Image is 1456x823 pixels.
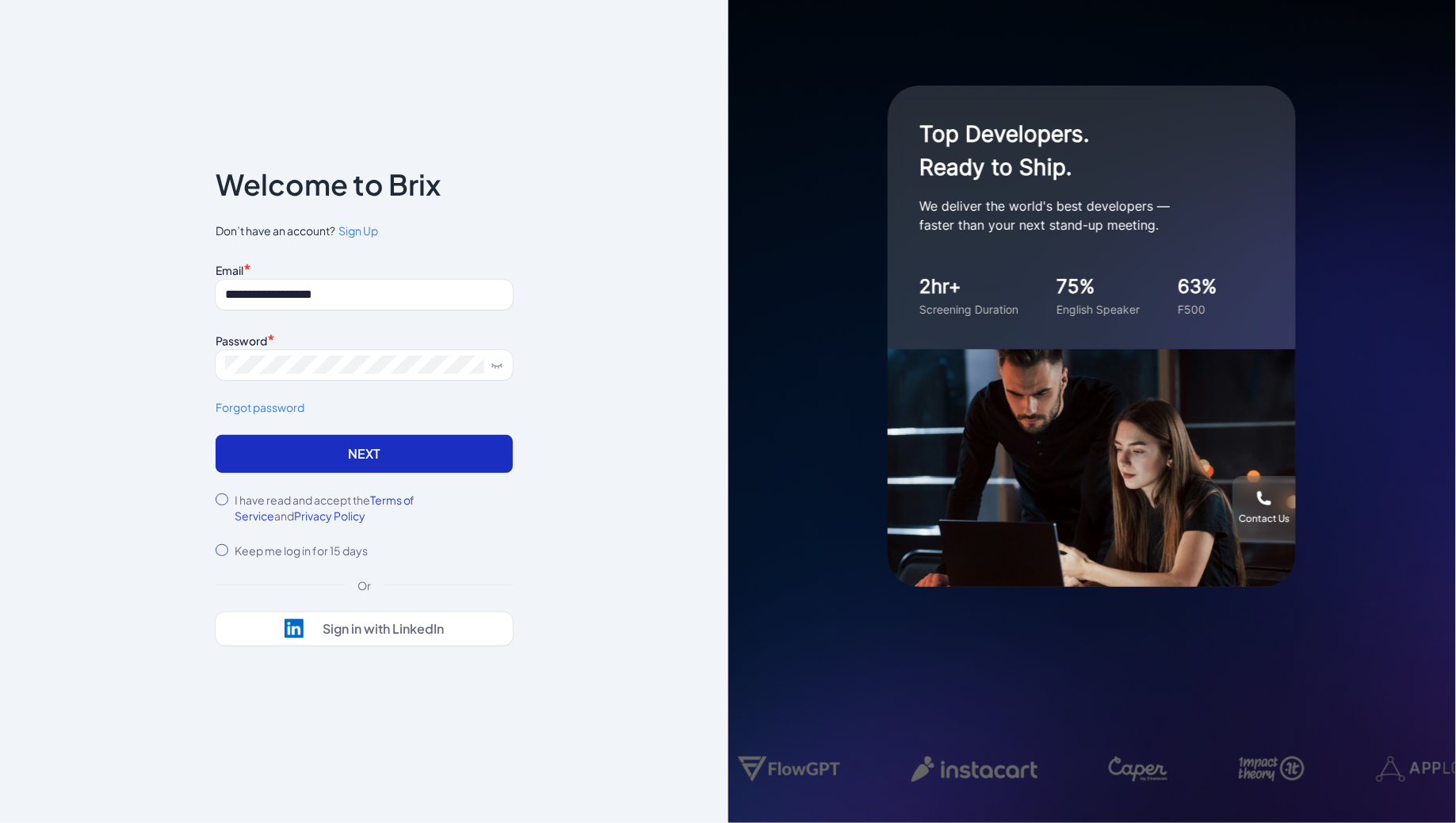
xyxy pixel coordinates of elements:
[216,435,513,473] button: Next
[919,301,1018,318] div: Screening Duration
[323,621,444,637] div: Sign in with LinkedIn
[235,492,513,524] label: I have read and accept the and
[1057,301,1140,318] div: English Speaker
[919,272,1018,301] div: 2hr+
[294,509,365,523] span: Privacy Policy
[345,577,384,593] div: Or
[335,223,378,239] a: Sign Up
[216,172,441,197] p: Welcome to Brix
[235,493,415,523] span: Terms of Service
[1057,272,1140,301] div: 75%
[919,117,1236,184] h1: Top Developers. Ready to Ship.
[919,196,1236,234] p: We deliver the world's best developers — faster than your next stand-up meeting.
[216,223,513,239] span: Don’t have an account?
[1178,272,1217,301] div: 63%
[216,399,513,416] a: Forgot password
[1239,512,1290,525] div: Contact Us
[216,612,513,646] button: Sign in with LinkedIn
[235,543,368,558] label: Keep me log in for 15 days
[1232,476,1296,539] button: Contact Us
[1178,301,1217,318] div: F500
[216,333,267,348] label: Password
[338,223,378,238] span: Sign Up
[216,263,243,277] label: Email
